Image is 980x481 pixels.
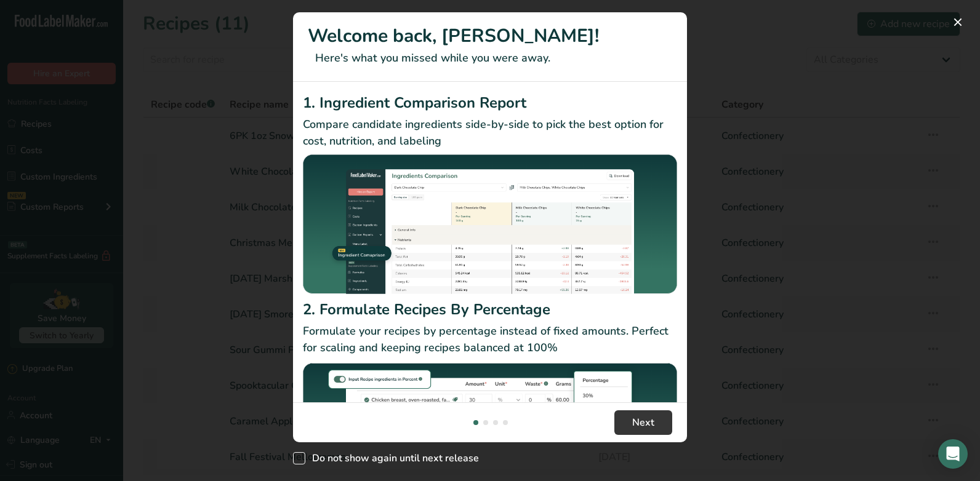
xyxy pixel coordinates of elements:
[303,116,677,149] p: Compare candidate ingredients side-by-side to pick the best option for cost, nutrition, and labeling
[632,415,654,430] span: Next
[308,50,672,66] p: Here's what you missed while you were away.
[303,298,677,320] h2: 2. Formulate Recipes By Percentage
[308,22,672,50] h1: Welcome back, [PERSON_NAME]!
[303,323,677,356] p: Formulate your recipes by percentage instead of fixed amounts. Perfect for scaling and keeping re...
[938,439,968,469] div: Open Intercom Messenger
[614,410,672,435] button: Next
[303,92,677,114] h2: 1. Ingredient Comparison Report
[305,452,479,464] span: Do not show again until next release
[303,154,677,294] img: Ingredient Comparison Report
